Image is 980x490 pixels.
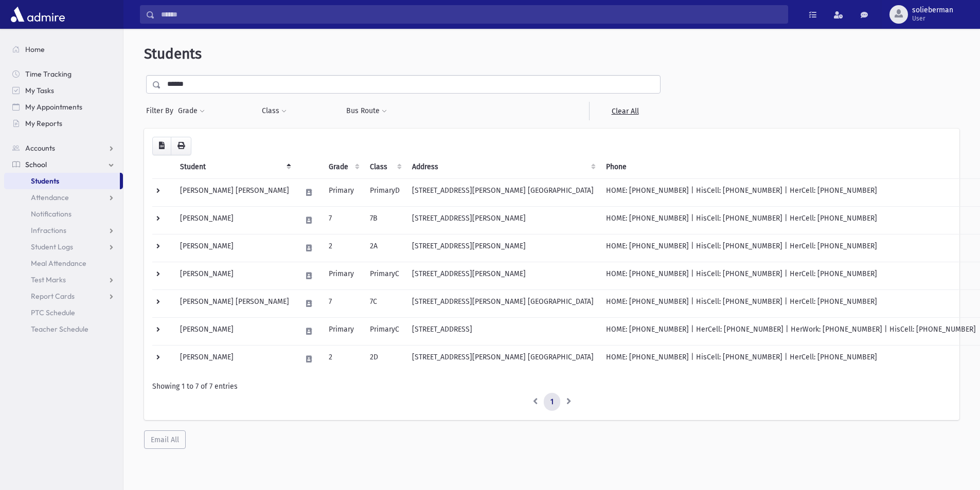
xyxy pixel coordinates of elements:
td: 2A [364,234,406,262]
td: [PERSON_NAME] [174,262,295,289]
span: Notifications [31,209,72,219]
td: 2D [364,345,406,373]
a: Clear All [589,102,661,120]
a: Teacher Schedule [4,321,123,337]
td: [PERSON_NAME] [174,345,295,373]
span: Filter By [146,105,177,116]
td: 7C [364,289,406,317]
span: Test Marks [31,275,66,284]
span: Teacher Schedule [31,324,88,334]
span: My Tasks [25,86,54,95]
span: PTC Schedule [31,308,75,317]
td: [STREET_ADDRESS][PERSON_NAME] [GEOGRAPHIC_DATA] [406,289,600,317]
a: Test Marks [4,271,123,288]
td: [STREET_ADDRESS][PERSON_NAME] [406,262,600,289]
a: 1 [544,393,560,411]
td: PrimaryC [364,262,406,289]
a: Notifications [4,206,123,222]
td: 7 [323,206,364,234]
a: Meal Attendance [4,255,123,271]
button: Print [171,137,191,155]
button: Grade [177,102,205,120]
a: Students [4,173,120,189]
td: [PERSON_NAME] [174,317,295,345]
a: Attendance [4,189,123,206]
span: Infractions [31,226,66,235]
span: Meal Attendance [31,259,86,268]
th: Student: activate to sort column descending [174,155,295,179]
button: Class [261,102,287,120]
span: Students [144,45,202,62]
td: [PERSON_NAME] [174,206,295,234]
th: Grade: activate to sort column ascending [323,155,364,179]
span: Accounts [25,143,55,153]
a: My Tasks [4,82,123,99]
span: Students [31,176,59,186]
td: PrimaryD [364,178,406,206]
td: [STREET_ADDRESS] [406,317,600,345]
button: Email All [144,430,186,449]
a: Accounts [4,140,123,156]
div: Showing 1 to 7 of 7 entries [152,381,951,392]
a: My Appointments [4,99,123,115]
td: Primary [323,178,364,206]
a: Report Cards [4,288,123,304]
span: My Reports [25,119,62,128]
td: [PERSON_NAME] [PERSON_NAME] [174,289,295,317]
td: 7B [364,206,406,234]
a: Infractions [4,222,123,239]
a: My Reports [4,115,123,132]
span: User [912,14,953,23]
a: Student Logs [4,239,123,255]
td: [PERSON_NAME] [PERSON_NAME] [174,178,295,206]
td: PrimaryC [364,317,406,345]
td: [STREET_ADDRESS][PERSON_NAME] [GEOGRAPHIC_DATA] [406,345,600,373]
button: Bus Route [346,102,387,120]
span: School [25,160,47,169]
span: Report Cards [31,292,75,301]
td: [STREET_ADDRESS][PERSON_NAME] [406,234,600,262]
span: Attendance [31,193,69,202]
span: My Appointments [25,102,82,112]
span: solieberman [912,6,953,14]
a: Home [4,41,123,58]
span: Home [25,45,45,54]
button: CSV [152,137,171,155]
a: School [4,156,123,173]
td: 7 [323,289,364,317]
th: Class: activate to sort column ascending [364,155,406,179]
td: 2 [323,234,364,262]
td: 2 [323,345,364,373]
input: Search [155,5,788,24]
td: Primary [323,317,364,345]
span: Student Logs [31,242,73,251]
td: [STREET_ADDRESS][PERSON_NAME] [GEOGRAPHIC_DATA] [406,178,600,206]
td: Primary [323,262,364,289]
span: Time Tracking [25,69,72,79]
a: PTC Schedule [4,304,123,321]
a: Time Tracking [4,66,123,82]
th: Address: activate to sort column ascending [406,155,600,179]
img: AdmirePro [8,4,67,25]
td: [PERSON_NAME] [174,234,295,262]
td: [STREET_ADDRESS][PERSON_NAME] [406,206,600,234]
